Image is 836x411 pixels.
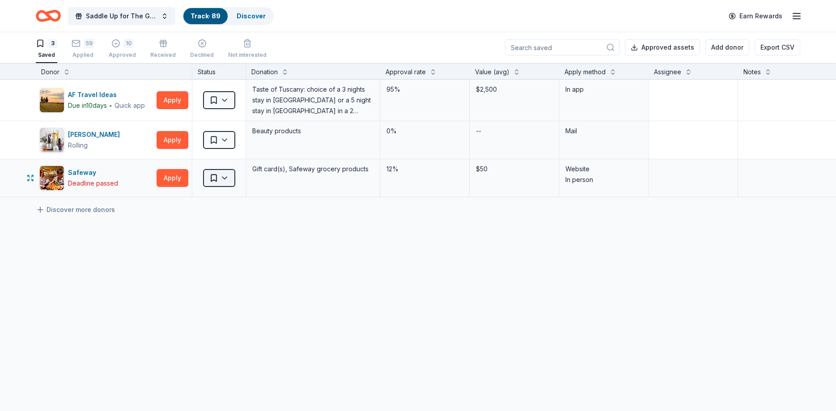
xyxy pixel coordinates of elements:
[190,35,214,63] button: Declined
[68,129,123,140] div: [PERSON_NAME]
[191,12,221,20] a: Track· 89
[68,167,118,178] div: Safeway
[386,83,464,96] div: 95%
[72,35,94,63] button: 59Applied
[40,166,64,190] img: Image for Safeway
[68,7,175,25] button: Saddle Up for The Guild
[39,88,153,113] button: Image for AF Travel IdeasAF Travel IdeasDue in10days∙Quick app
[72,51,94,59] div: Applied
[150,35,176,63] button: Received
[41,67,59,77] div: Donor
[68,89,145,100] div: AF Travel Ideas
[386,67,426,77] div: Approval rate
[386,125,464,137] div: 0%
[565,84,642,95] div: In app
[150,51,176,59] div: Received
[86,11,157,21] span: Saddle Up for The Guild
[115,101,145,110] div: Quick app
[251,163,374,175] div: Gift card(s), Safeway grocery products
[625,39,700,55] button: Approved assets
[705,39,749,55] button: Add donor
[743,67,761,77] div: Notes
[39,165,153,191] button: Image for SafewaySafewayDeadline passed
[723,8,788,24] a: Earn Rewards
[251,125,374,137] div: Beauty products
[475,67,509,77] div: Value (avg)
[475,125,482,137] div: --
[251,67,278,77] div: Donation
[39,127,153,153] button: Image for Kiehl's[PERSON_NAME]Rolling
[68,178,118,189] div: Deadline passed
[182,7,274,25] button: Track· 89Discover
[237,12,266,20] a: Discover
[505,39,620,55] input: Search saved
[124,39,133,48] div: 10
[68,140,88,151] div: Rolling
[564,67,606,77] div: Apply method
[109,35,136,63] button: 10Approved
[48,39,57,48] div: 3
[386,163,464,175] div: 12%
[654,67,681,77] div: Assignee
[565,164,642,174] div: Website
[84,39,94,48] div: 59
[228,51,267,59] div: Not interested
[565,174,642,185] div: In person
[40,128,64,152] img: Image for Kiehl's
[475,163,553,175] div: $50
[36,204,115,215] a: Discover more donors
[68,100,107,111] div: Due in 10 days
[755,39,800,55] button: Export CSV
[109,102,113,109] span: ∙
[192,63,246,79] div: Status
[36,5,61,26] a: Home
[228,35,267,63] button: Not interested
[109,51,136,59] div: Approved
[157,169,188,187] button: Apply
[251,83,374,117] div: Taste of Tuscany: choice of a 3 nights stay in [GEOGRAPHIC_DATA] or a 5 night stay in [GEOGRAPHIC...
[157,91,188,109] button: Apply
[36,51,57,59] div: Saved
[565,126,642,136] div: Mail
[40,88,64,112] img: Image for AF Travel Ideas
[190,51,214,59] div: Declined
[475,83,553,96] div: $2,500
[36,35,57,63] button: 3Saved
[157,131,188,149] button: Apply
